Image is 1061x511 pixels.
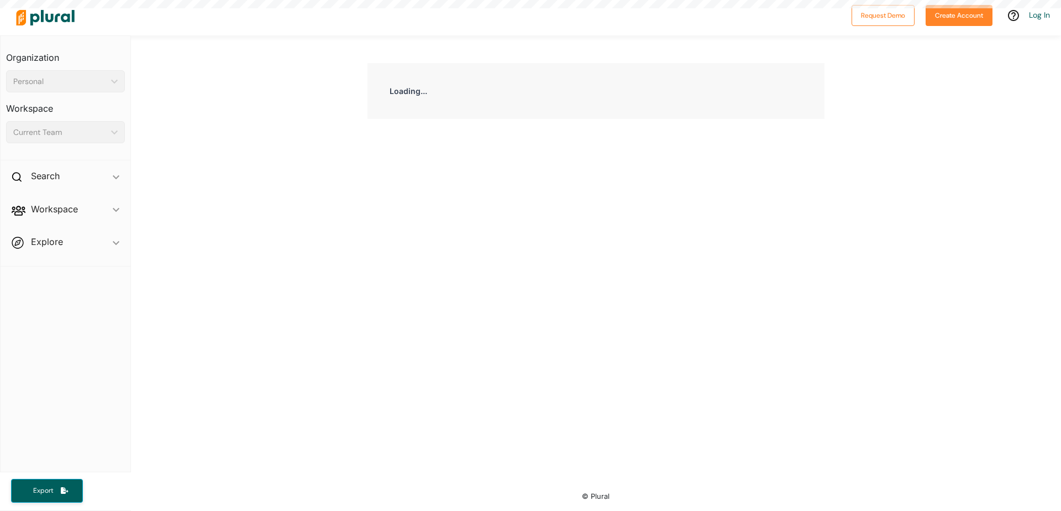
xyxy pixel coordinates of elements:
[13,76,107,87] div: Personal
[852,5,915,26] button: Request Demo
[926,5,992,26] button: Create Account
[1029,10,1050,20] a: Log In
[25,486,61,496] span: Export
[6,41,125,66] h3: Organization
[926,9,992,20] a: Create Account
[31,170,60,182] h2: Search
[13,127,107,138] div: Current Team
[6,92,125,117] h3: Workspace
[852,9,915,20] a: Request Demo
[582,492,610,500] small: © Plural
[367,63,824,119] div: Loading...
[11,479,83,503] button: Export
